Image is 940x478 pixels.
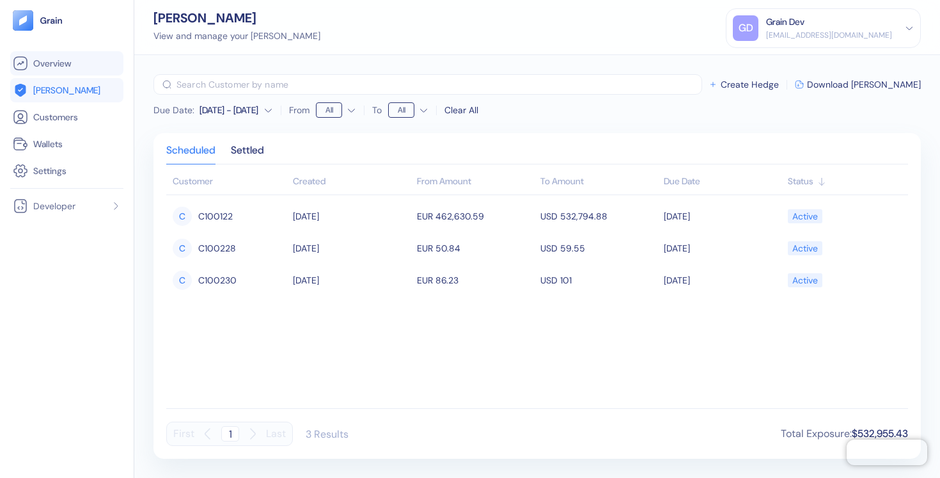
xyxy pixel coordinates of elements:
[200,104,258,116] div: [DATE] - [DATE]
[13,83,121,98] a: [PERSON_NAME]
[537,264,661,296] td: USD 101
[173,271,192,290] div: C
[414,264,537,296] td: EUR 86.23
[537,170,661,195] th: To Amount
[537,232,661,264] td: USD 59.55
[414,170,537,195] th: From Amount
[166,170,290,195] th: Customer
[733,15,758,41] div: GD
[372,106,382,115] label: To
[13,10,33,31] img: logo-tablet-V2.svg
[709,80,779,89] button: Create Hedge
[33,200,75,212] span: Developer
[266,422,286,446] button: Last
[807,80,921,89] span: Download [PERSON_NAME]
[847,440,927,465] iframe: Chatra live chat
[290,264,413,296] td: [DATE]
[316,100,356,120] button: From
[33,84,100,97] span: [PERSON_NAME]
[289,106,309,115] label: From
[13,109,121,125] a: Customers
[792,237,818,259] div: Active
[664,175,781,188] div: Sort ascending
[198,237,236,259] span: C100228
[173,239,192,258] div: C
[293,175,410,188] div: Sort ascending
[33,164,67,177] span: Settings
[33,111,78,123] span: Customers
[661,200,784,232] td: [DATE]
[306,427,349,441] div: 3 Results
[792,205,818,227] div: Active
[198,205,233,227] span: C100122
[290,232,413,264] td: [DATE]
[198,269,237,291] span: C100230
[13,163,121,179] a: Settings
[792,269,818,291] div: Active
[537,200,661,232] td: USD 532,794.88
[721,80,779,89] span: Create Hedge
[795,80,921,89] button: Download [PERSON_NAME]
[788,175,902,188] div: Sort ascending
[781,426,908,442] div: Total Exposure :
[414,232,537,264] td: EUR 50.84
[231,146,264,164] div: Settled
[33,57,71,70] span: Overview
[414,200,537,232] td: EUR 462,630.59
[166,146,215,164] div: Scheduled
[153,104,273,116] button: Due Date:[DATE] - [DATE]
[173,422,194,446] button: First
[661,264,784,296] td: [DATE]
[852,427,908,440] span: $532,955.43
[13,56,121,71] a: Overview
[766,15,804,29] div: Grain Dev
[661,232,784,264] td: [DATE]
[290,200,413,232] td: [DATE]
[444,104,478,117] div: Clear All
[13,136,121,152] a: Wallets
[153,29,320,43] div: View and manage your [PERSON_NAME]
[153,12,320,24] div: [PERSON_NAME]
[766,29,892,41] div: [EMAIL_ADDRESS][DOMAIN_NAME]
[173,207,192,226] div: C
[40,16,63,25] img: logo
[153,104,194,116] span: Due Date :
[176,74,702,95] input: Search Customer by name
[33,138,63,150] span: Wallets
[388,100,428,120] button: To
